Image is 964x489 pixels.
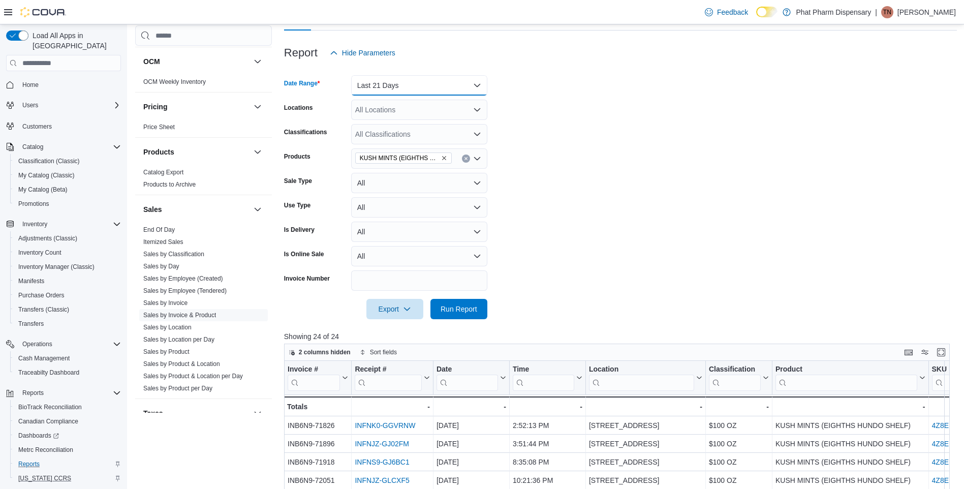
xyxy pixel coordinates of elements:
div: [DATE] [437,419,506,432]
span: Sales by Day [143,262,179,270]
button: Products [143,147,250,157]
span: Metrc Reconciliation [14,444,121,456]
button: OCM [143,56,250,67]
span: TN [883,6,891,18]
h3: Pricing [143,102,167,112]
span: Sales by Employee (Created) [143,274,223,283]
button: Remove KUSH MINTS (EIGHTHS HUNDO SHELF) from selection in this group [441,155,447,161]
span: Sort fields [370,348,397,356]
button: Inventory [18,218,51,230]
span: Washington CCRS [14,472,121,484]
a: OCM Weekly Inventory [143,78,206,85]
a: Sales by Location [143,324,192,331]
div: - [589,401,702,413]
a: Dashboards [14,430,63,442]
div: Product [775,365,917,391]
button: Sort fields [356,346,401,358]
button: Sales [143,204,250,215]
div: [DATE] [437,438,506,450]
span: Transfers (Classic) [18,305,69,314]
span: Inventory Manager (Classic) [18,263,95,271]
h3: Sales [143,204,162,215]
button: Inventory Manager (Classic) [10,260,125,274]
span: Sales by Location per Day [143,335,214,344]
button: Run Report [430,299,487,319]
a: Sales by Product & Location [143,360,220,368]
div: 8:35:08 PM [513,456,582,468]
label: Locations [284,104,313,112]
span: Home [22,81,39,89]
button: Cash Management [10,351,125,365]
button: Product [775,365,925,391]
button: Users [18,99,42,111]
span: Sales by Employee (Tendered) [143,287,227,295]
span: Catalog [22,143,43,151]
div: Date [437,365,498,375]
div: [DATE] [437,474,506,486]
div: [STREET_ADDRESS] [589,419,702,432]
a: Promotions [14,198,53,210]
p: Phat Pharm Dispensary [796,6,871,18]
button: My Catalog (Classic) [10,168,125,182]
button: 2 columns hidden [285,346,355,358]
button: Open list of options [473,155,481,163]
span: End Of Day [143,226,175,234]
button: Last 21 Days [351,75,487,96]
button: Users [2,98,125,112]
span: Sales by Product [143,348,190,356]
button: Customers [2,118,125,133]
span: My Catalog (Beta) [14,184,121,196]
button: Taxes [252,407,264,419]
a: Sales by Classification [143,251,204,258]
span: Reports [14,458,121,470]
span: Customers [18,119,121,132]
h3: Report [284,47,318,59]
span: Load All Apps in [GEOGRAPHIC_DATA] [28,30,121,51]
div: INB6N9-71918 [288,456,348,468]
input: Dark Mode [756,7,778,17]
span: Canadian Compliance [18,417,78,425]
span: Catalog Export [143,168,183,176]
a: Inventory Manager (Classic) [14,261,99,273]
a: Price Sheet [143,124,175,131]
div: KUSH MINTS (EIGHTHS HUNDO SHELF) [775,438,925,450]
span: Adjustments (Classic) [14,232,121,244]
a: Catalog Export [143,169,183,176]
span: Promotions [18,200,49,208]
a: Reports [14,458,44,470]
span: Inventory [18,218,121,230]
a: Sales by Invoice & Product [143,312,216,319]
span: Dashboards [14,430,121,442]
span: Customers [22,123,52,131]
button: All [351,246,487,266]
div: Invoice # [288,365,340,391]
span: My Catalog (Classic) [18,171,75,179]
div: $100 OZ [709,419,769,432]
div: [STREET_ADDRESS] [589,474,702,486]
button: Pricing [252,101,264,113]
button: All [351,173,487,193]
a: Dashboards [10,429,125,443]
span: Inventory Manager (Classic) [14,261,121,273]
a: Traceabilty Dashboard [14,366,83,379]
a: Sales by Day [143,263,179,270]
a: Products to Archive [143,181,196,188]
a: Classification (Classic) [14,155,84,167]
div: Location [589,365,694,391]
span: Sales by Location [143,323,192,331]
span: Inventory Count [14,247,121,259]
a: Sales by Employee (Tendered) [143,287,227,294]
button: Inventory [2,217,125,231]
span: Metrc Reconciliation [18,446,73,454]
span: Products to Archive [143,180,196,189]
button: OCM [252,55,264,68]
span: Cash Management [14,352,121,364]
span: My Catalog (Beta) [18,186,68,194]
button: Purchase Orders [10,288,125,302]
div: 10:21:36 PM [513,474,582,486]
a: Sales by Location per Day [143,336,214,343]
label: Is Delivery [284,226,315,234]
button: Location [589,365,702,391]
button: Transfers [10,317,125,331]
span: Export [372,299,417,319]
